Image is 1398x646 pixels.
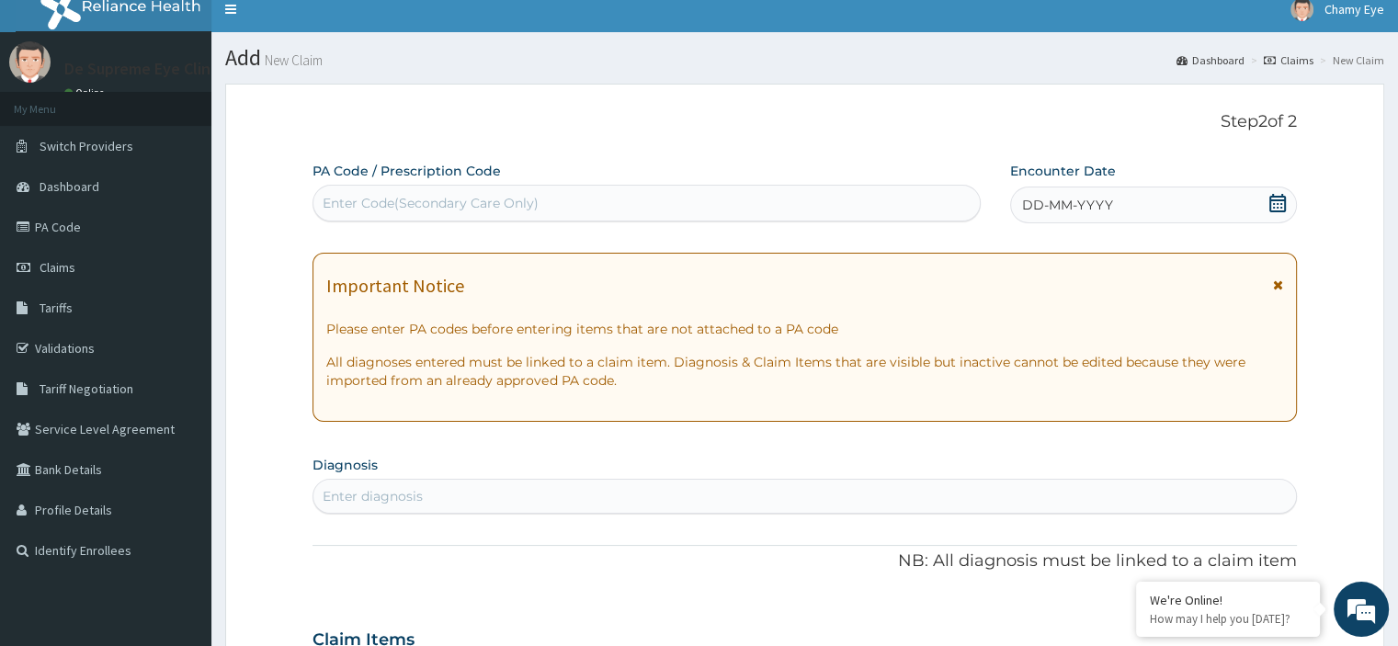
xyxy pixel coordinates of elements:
[1324,1,1384,17] span: Chamy Eye
[40,380,133,397] span: Tariff Negotiation
[326,353,1282,390] p: All diagnoses entered must be linked to a claim item. Diagnosis & Claim Items that are visible bu...
[96,103,309,127] div: Chat with us now
[9,41,51,83] img: User Image
[301,9,346,53] div: Minimize live chat window
[313,162,501,180] label: PA Code / Prescription Code
[1176,52,1245,68] a: Dashboard
[9,442,350,506] textarea: Type your message and hit 'Enter'
[64,86,108,99] a: Online
[40,300,73,316] span: Tariffs
[1264,52,1313,68] a: Claims
[313,112,1296,132] p: Step 2 of 2
[1150,592,1306,608] div: We're Online!
[107,201,254,387] span: We're online!
[323,194,539,212] div: Enter Code(Secondary Care Only)
[64,61,222,77] p: De Supreme Eye Clinic
[1150,611,1306,627] p: How may I help you today?
[313,456,378,474] label: Diagnosis
[1022,196,1113,214] span: DD-MM-YYYY
[225,46,1384,70] h1: Add
[34,92,74,138] img: d_794563401_company_1708531726252_794563401
[1010,162,1116,180] label: Encounter Date
[326,276,464,296] h1: Important Notice
[1315,52,1384,68] li: New Claim
[40,259,75,276] span: Claims
[261,53,323,67] small: New Claim
[40,138,133,154] span: Switch Providers
[326,320,1282,338] p: Please enter PA codes before entering items that are not attached to a PA code
[323,487,423,505] div: Enter diagnosis
[313,550,1296,573] p: NB: All diagnosis must be linked to a claim item
[40,178,99,195] span: Dashboard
